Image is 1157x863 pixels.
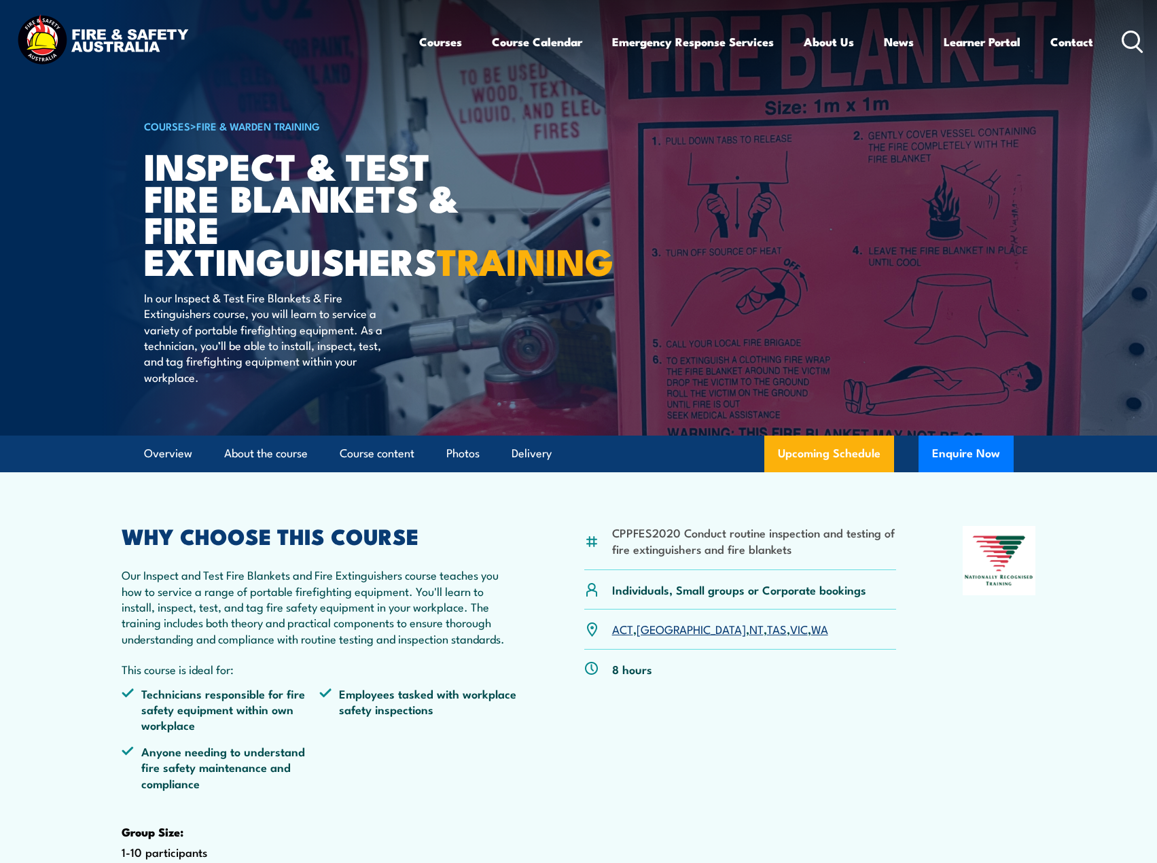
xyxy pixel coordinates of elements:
[492,24,582,60] a: Course Calendar
[764,436,894,472] a: Upcoming Schedule
[612,620,633,637] a: ACT
[884,24,914,60] a: News
[612,582,866,597] p: Individuals, Small groups or Corporate bookings
[319,686,518,733] li: Employees tasked with workplace safety inspections
[1050,24,1093,60] a: Contact
[749,620,764,637] a: NT
[122,567,518,646] p: Our Inspect and Test Fire Blankets and Fire Extinguishers course teaches you how to service a ran...
[122,526,518,545] h2: WHY CHOOSE THIS COURSE
[122,686,320,733] li: Technicians responsible for fire safety equipment within own workplace
[122,661,518,677] p: This course is ideal for:
[122,823,183,841] strong: Group Size:
[612,661,652,677] p: 8 hours
[437,232,613,288] strong: TRAINING
[512,436,552,472] a: Delivery
[790,620,808,637] a: VIC
[804,24,854,60] a: About Us
[122,743,320,791] li: Anyone needing to understand fire safety maintenance and compliance
[767,620,787,637] a: TAS
[811,620,828,637] a: WA
[612,24,774,60] a: Emergency Response Services
[919,436,1014,472] button: Enquire Now
[144,149,480,277] h1: Inspect & Test Fire Blankets & Fire Extinguishers
[144,289,392,385] p: In our Inspect & Test Fire Blankets & Fire Extinguishers course, you will learn to service a vari...
[196,118,320,133] a: Fire & Warden Training
[637,620,746,637] a: [GEOGRAPHIC_DATA]
[963,526,1036,595] img: Nationally Recognised Training logo.
[144,118,190,133] a: COURSES
[612,525,897,557] li: CPPFES2020 Conduct routine inspection and testing of fire extinguishers and fire blankets
[446,436,480,472] a: Photos
[224,436,308,472] a: About the course
[419,24,462,60] a: Courses
[144,118,480,134] h6: >
[612,621,828,637] p: , , , , ,
[340,436,414,472] a: Course content
[944,24,1020,60] a: Learner Portal
[144,436,192,472] a: Overview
